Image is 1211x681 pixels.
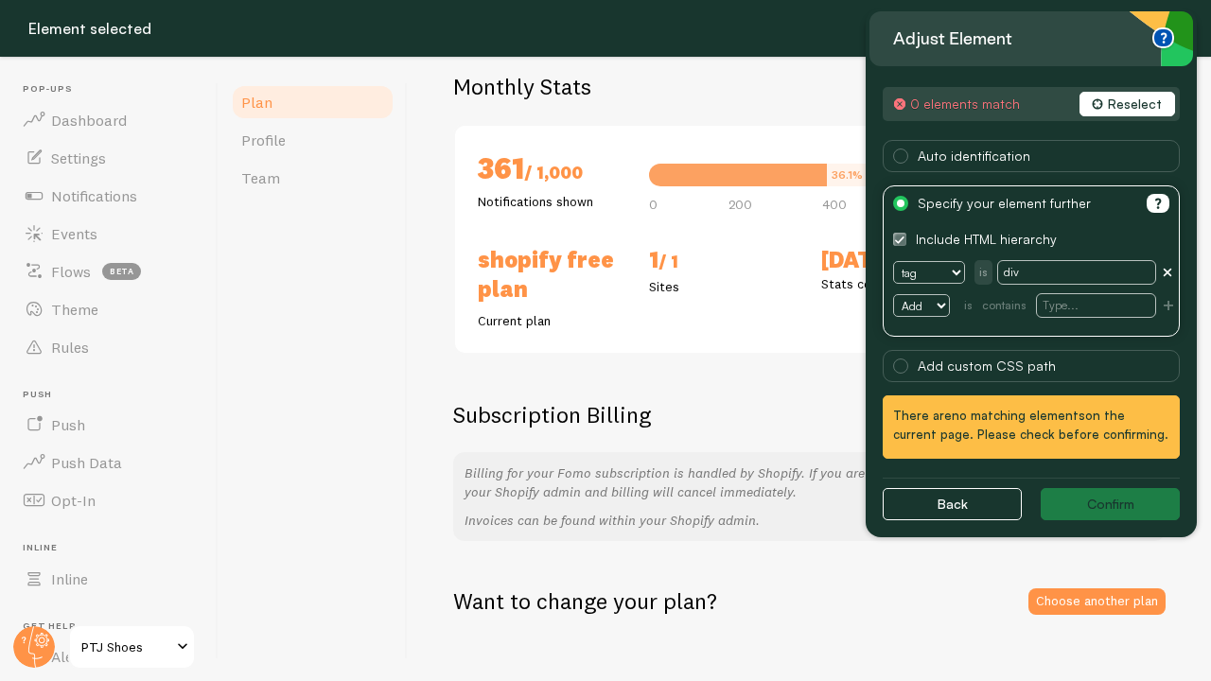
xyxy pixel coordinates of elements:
[51,300,98,319] span: Theme
[51,111,127,130] span: Dashboard
[821,274,970,293] p: Stats count reset
[23,389,206,401] span: Push
[478,148,626,192] h2: 361
[51,186,137,205] span: Notifications
[11,328,206,366] a: Rules
[453,586,717,616] h2: Want to change your plan?
[453,400,1166,429] h2: Subscription Billing
[465,511,1154,530] p: Invoices can be found within your Shopify admin.
[11,560,206,598] a: Inline
[51,569,88,588] span: Inline
[465,463,1154,501] p: Billing for your Fomo subscription is handled by Shopify. If you are looking to cancel, simply de...
[81,636,171,658] span: PTJ Shoes
[51,224,97,243] span: Events
[102,263,141,280] span: beta
[11,290,206,328] a: Theme
[832,169,863,181] div: 36.1%
[230,159,395,197] a: Team
[11,139,206,177] a: Settings
[51,453,122,472] span: Push Data
[478,245,626,304] h2: Shopify Free Plan
[51,262,91,281] span: Flows
[11,444,206,481] a: Push Data
[1028,588,1166,615] a: Choose another plan
[51,148,106,167] span: Settings
[68,624,196,670] a: PTJ Shoes
[658,251,678,272] span: / 1
[230,83,395,121] a: Plan
[453,72,1166,101] h2: Monthly Stats
[241,131,286,149] span: Profile
[11,215,206,253] a: Events
[241,168,280,187] span: Team
[23,620,206,633] span: Get Help
[649,245,798,277] h2: 1
[728,198,752,211] span: 200
[23,83,206,96] span: Pop-ups
[51,415,85,434] span: Push
[821,245,970,274] h2: [DATE]
[23,542,206,554] span: Inline
[11,481,206,519] a: Opt-In
[11,253,206,290] a: Flows beta
[649,198,658,211] span: 0
[241,93,272,112] span: Plan
[11,177,206,215] a: Notifications
[478,311,626,330] p: Current plan
[11,101,206,139] a: Dashboard
[822,198,847,211] span: 400
[524,162,583,183] span: / 1,000
[478,192,626,211] p: Notifications shown
[230,121,395,159] a: Profile
[51,491,96,510] span: Opt-In
[11,406,206,444] a: Push
[51,338,89,357] span: Rules
[649,277,798,296] p: Sites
